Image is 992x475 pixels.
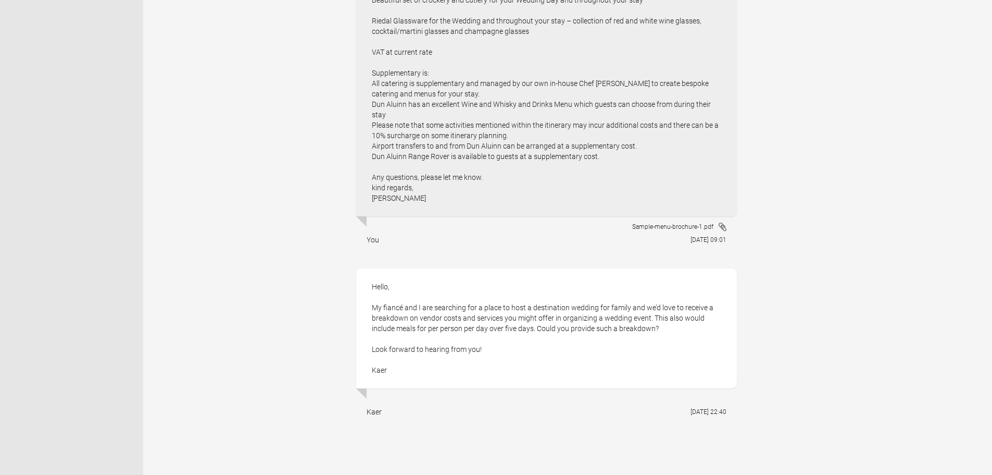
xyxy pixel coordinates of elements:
flynt-date-display: [DATE] 09:01 [690,236,726,243]
div: You [367,235,379,245]
div: Kaer [367,407,382,417]
flynt-date-display: [DATE] 22:40 [690,408,726,416]
div: Hello, My fiancé and I are searching for a place to host a destination wedding for family and we’... [356,269,737,388]
a: Sample-menu-brochure-1.pdf [632,222,726,232]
